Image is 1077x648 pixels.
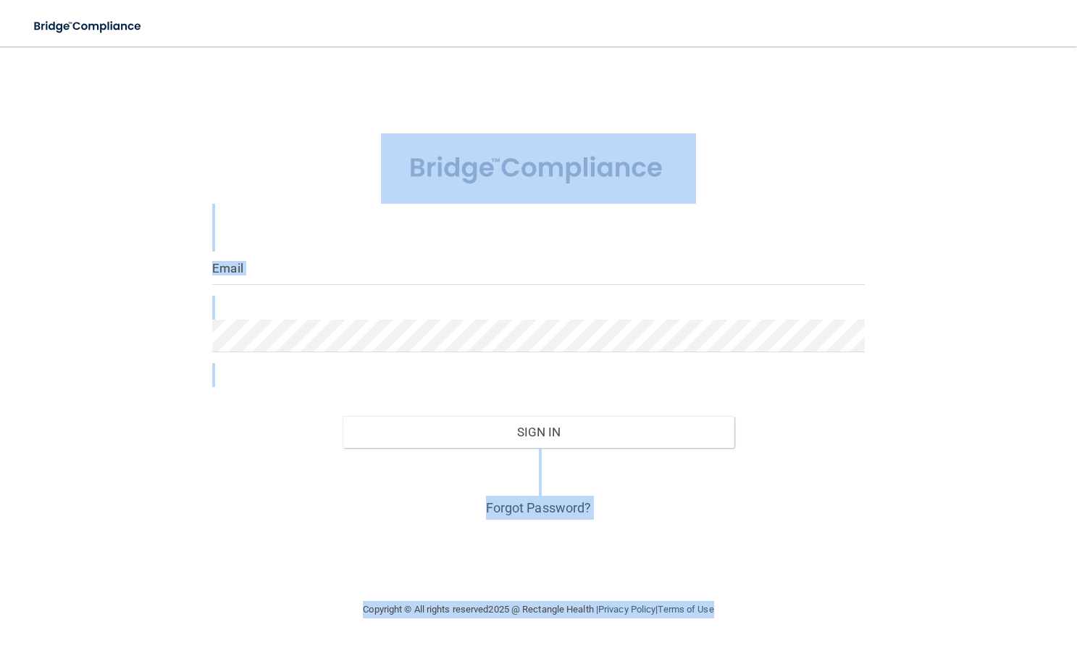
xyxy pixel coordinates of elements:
[486,500,592,515] a: Forgot Password?
[598,604,655,615] a: Privacy Policy
[22,12,155,41] img: bridge_compliance_login_screen.278c3ca4.svg
[381,133,696,204] img: bridge_compliance_login_screen.278c3ca4.svg
[658,604,713,615] a: Terms of Use
[212,252,865,285] input: Email
[275,586,803,633] div: Copyright © All rights reserved 2025 @ Rectangle Health | |
[343,416,734,448] button: Sign In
